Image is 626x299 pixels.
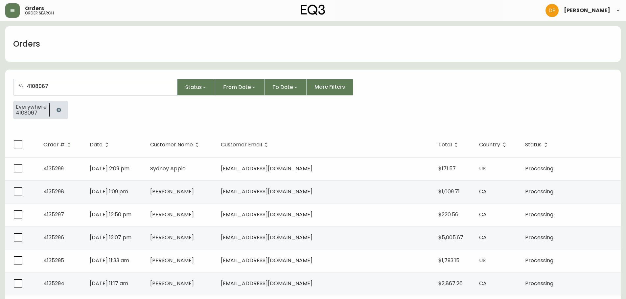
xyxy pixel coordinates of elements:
span: [EMAIL_ADDRESS][DOMAIN_NAME] [221,165,313,172]
span: Orders [25,6,44,11]
span: [DATE] 11:17 am [90,280,128,287]
span: Processing [525,165,553,172]
span: Sydney Apple [150,165,186,172]
span: $1,793.15 [438,257,459,264]
input: Search [27,83,172,89]
span: $1,009.71 [438,188,460,195]
span: Processing [525,257,553,264]
span: [PERSON_NAME] [150,257,194,264]
span: CA [479,211,487,218]
span: [DATE] 11:33 am [90,257,129,264]
span: $220.56 [438,211,458,218]
span: Customer Name [150,142,201,148]
span: Processing [525,280,553,287]
span: [PERSON_NAME] [150,234,194,241]
button: From Date [215,79,265,96]
span: Total [438,143,452,147]
span: Order # [43,143,65,147]
span: Date [90,142,111,148]
span: [EMAIL_ADDRESS][DOMAIN_NAME] [221,211,313,218]
span: Processing [525,234,553,241]
span: [EMAIL_ADDRESS][DOMAIN_NAME] [221,234,313,241]
span: Total [438,142,460,148]
span: $5,005.67 [438,234,463,241]
button: To Date [265,79,307,96]
span: 4135297 [43,211,64,218]
span: 4135296 [43,234,64,241]
h1: Orders [13,38,40,50]
span: Customer Email [221,142,270,148]
span: Status [525,142,550,148]
span: CA [479,234,487,241]
img: b0154ba12ae69382d64d2f3159806b19 [545,4,559,17]
span: [PERSON_NAME] [150,188,194,195]
span: [DATE] 12:50 pm [90,211,131,218]
span: [PERSON_NAME] [564,8,610,13]
button: Status [177,79,215,96]
span: $2,867.26 [438,280,463,287]
span: Status [525,143,542,147]
span: 4135299 [43,165,64,172]
span: [EMAIL_ADDRESS][DOMAIN_NAME] [221,257,313,264]
span: Status [185,83,202,91]
span: Processing [525,188,553,195]
span: Country [479,143,500,147]
span: Customer Email [221,143,262,147]
span: Everywhere [16,104,47,110]
span: [DATE] 12:07 pm [90,234,131,241]
span: [DATE] 1:09 pm [90,188,128,195]
span: 4135298 [43,188,64,195]
span: [EMAIL_ADDRESS][DOMAIN_NAME] [221,188,313,195]
button: More Filters [307,79,353,96]
span: CA [479,188,487,195]
span: 4108067 [16,110,47,116]
h5: order search [25,11,54,15]
span: [EMAIL_ADDRESS][DOMAIN_NAME] [221,280,313,287]
span: 4135294 [43,280,64,287]
span: [DATE] 2:09 pm [90,165,129,172]
span: Order # [43,142,73,148]
span: From Date [223,83,251,91]
span: [PERSON_NAME] [150,211,194,218]
span: US [479,165,486,172]
span: 4135295 [43,257,64,264]
span: Country [479,142,509,148]
span: CA [479,280,487,287]
span: US [479,257,486,264]
span: Date [90,143,103,147]
span: Customer Name [150,143,193,147]
span: [PERSON_NAME] [150,280,194,287]
span: Processing [525,211,553,218]
span: More Filters [314,83,345,91]
span: To Date [272,83,293,91]
img: logo [301,5,325,15]
span: $171.57 [438,165,456,172]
